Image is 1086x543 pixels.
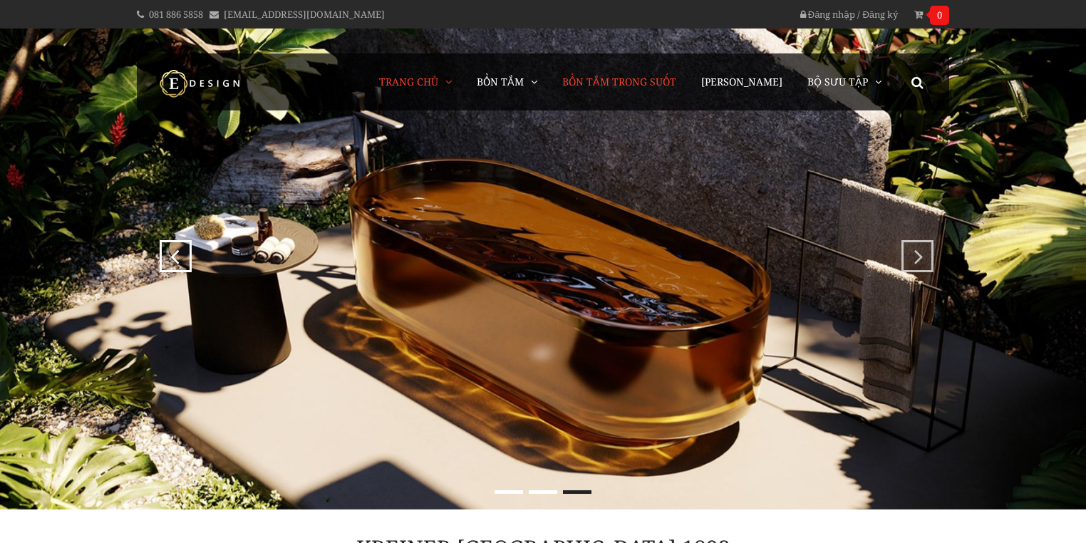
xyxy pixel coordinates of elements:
a: Bồn Tắm Trong Suốt [552,53,687,110]
div: prev [163,240,181,258]
span: / [857,8,860,21]
a: Bồn Tắm [466,53,548,110]
span: 0 [930,6,949,25]
div: next [905,240,923,258]
span: [PERSON_NAME] [701,75,782,88]
span: Bồn Tắm [477,75,524,88]
span: Bồn Tắm Trong Suốt [562,75,676,88]
a: 081 886 5858 [149,8,203,21]
span: Bộ Sưu Tập [807,75,868,88]
span: Trang chủ [379,75,438,88]
a: [EMAIL_ADDRESS][DOMAIN_NAME] [224,8,385,21]
a: [PERSON_NAME] [691,53,793,110]
a: Bộ Sưu Tập [797,53,892,110]
a: Trang chủ [372,53,462,110]
img: logo Kreiner Germany - Edesign Interior [148,69,254,98]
